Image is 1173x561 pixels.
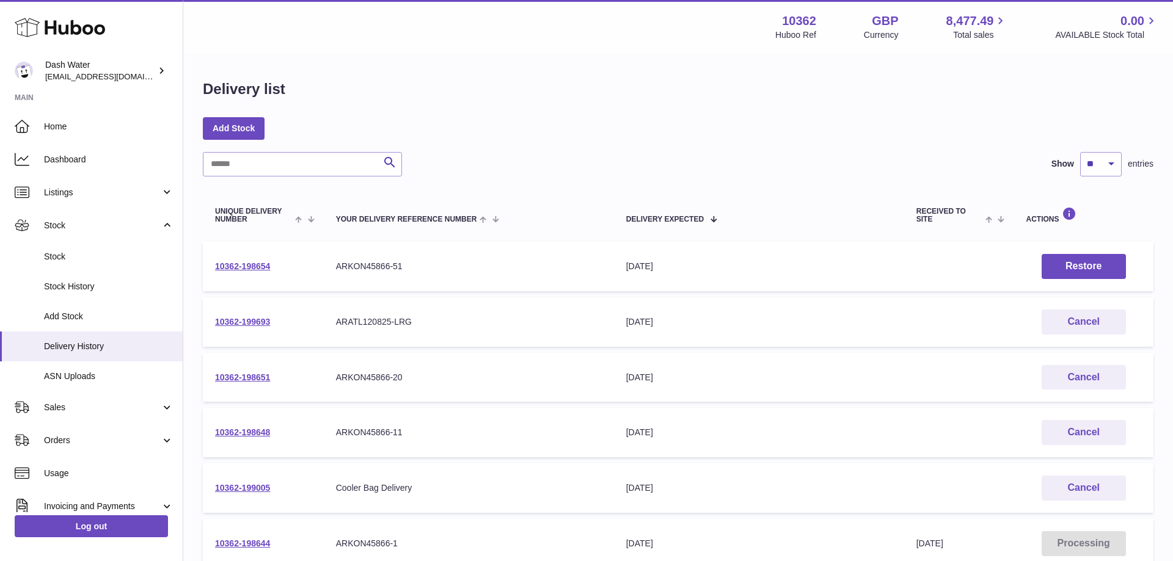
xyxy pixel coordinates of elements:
[44,121,174,132] span: Home
[44,251,174,262] span: Stock
[44,435,161,446] span: Orders
[15,62,33,80] img: orders@dash-water.com
[203,117,265,139] a: Add Stock
[626,482,892,494] div: [DATE]
[946,13,994,29] span: 8,477.49
[1026,207,1141,223] div: Actions
[203,79,285,99] h1: Delivery list
[44,187,161,198] span: Listings
[626,372,892,383] div: [DATE]
[336,427,602,438] div: ARKON45866-11
[44,154,174,165] span: Dashboard
[44,371,174,382] span: ASN Uploads
[775,29,816,41] div: Huboo Ref
[1128,158,1153,170] span: entries
[916,538,943,548] span: [DATE]
[215,317,270,327] a: 10362-199693
[626,316,892,328] div: [DATE]
[44,501,161,512] span: Invoicing and Payments
[215,483,270,493] a: 10362-199005
[336,261,602,272] div: ARKON45866-51
[864,29,899,41] div: Currency
[953,29,1007,41] span: Total sales
[215,427,270,437] a: 10362-198648
[336,372,602,383] div: ARKON45866-20
[45,71,180,81] span: [EMAIL_ADDRESS][DOMAIN_NAME]
[44,341,174,352] span: Delivery History
[1042,420,1126,445] button: Cancel
[336,316,602,328] div: ARATL120825-LRG
[215,372,270,382] a: 10362-198651
[44,220,161,231] span: Stock
[44,468,174,479] span: Usage
[1055,29,1158,41] span: AVAILABLE Stock Total
[15,515,168,537] a: Log out
[44,402,161,413] span: Sales
[946,13,1008,41] a: 8,477.49 Total sales
[44,281,174,292] span: Stock History
[1042,365,1126,390] button: Cancel
[1042,476,1126,501] button: Cancel
[1120,13,1144,29] span: 0.00
[336,215,477,223] span: Your Delivery Reference Number
[44,311,174,322] span: Add Stock
[336,482,602,494] div: Cooler Bag Delivery
[1042,309,1126,335] button: Cancel
[782,13,816,29] strong: 10362
[1055,13,1158,41] a: 0.00 AVAILABLE Stock Total
[215,538,270,548] a: 10362-198644
[336,538,602,549] div: ARKON45866-1
[215,261,270,271] a: 10362-198654
[872,13,898,29] strong: GBP
[626,427,892,438] div: [DATE]
[626,261,892,272] div: [DATE]
[626,215,704,223] span: Delivery Expected
[916,208,982,223] span: Received to Site
[45,59,155,82] div: Dash Water
[1042,254,1126,279] button: Restore
[1051,158,1074,170] label: Show
[626,538,892,549] div: [DATE]
[215,208,292,223] span: Unique Delivery Number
